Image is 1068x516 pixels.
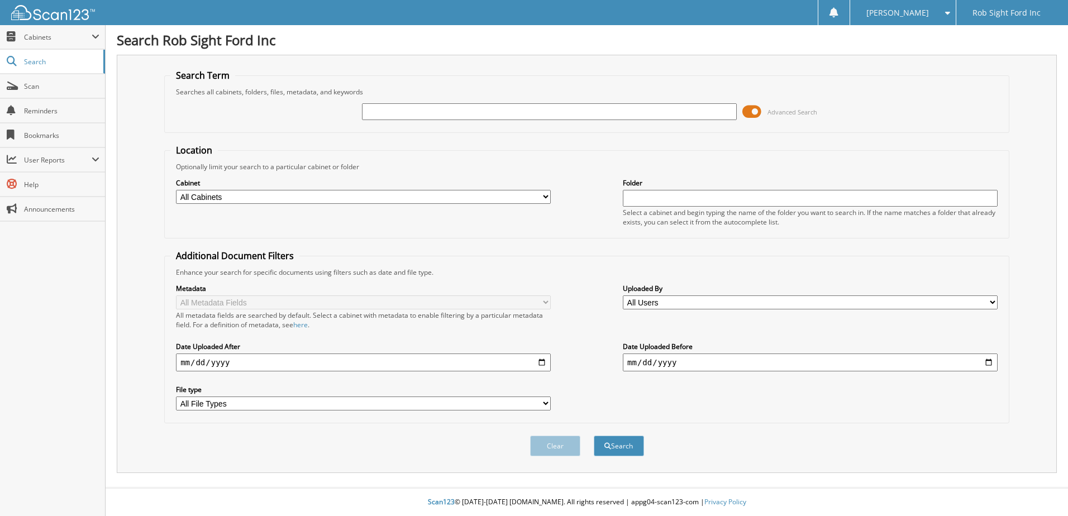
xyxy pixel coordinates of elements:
legend: Location [170,144,218,156]
div: Select a cabinet and begin typing the name of the folder you want to search in. If the name match... [623,208,998,227]
span: Scan123 [428,497,455,507]
input: end [623,353,998,371]
div: Enhance your search for specific documents using filters such as date and file type. [170,267,1003,277]
span: Rob Sight Ford Inc [972,9,1041,16]
span: [PERSON_NAME] [866,9,929,16]
img: scan123-logo-white.svg [11,5,95,20]
h1: Search Rob Sight Ford Inc [117,31,1057,49]
span: Announcements [24,204,99,214]
span: Advanced Search [767,108,817,116]
div: Optionally limit your search to a particular cabinet or folder [170,162,1003,171]
label: Date Uploaded After [176,342,551,351]
span: User Reports [24,155,92,165]
a: here [293,320,308,329]
div: © [DATE]-[DATE] [DOMAIN_NAME]. All rights reserved | appg04-scan123-com | [106,489,1068,516]
button: Clear [530,436,580,456]
span: Cabinets [24,32,92,42]
legend: Additional Document Filters [170,250,299,262]
div: All metadata fields are searched by default. Select a cabinet with metadata to enable filtering b... [176,310,551,329]
label: Folder [623,178,998,188]
label: Uploaded By [623,284,998,293]
label: File type [176,385,551,394]
button: Search [594,436,644,456]
label: Cabinet [176,178,551,188]
a: Privacy Policy [704,497,746,507]
span: Scan [24,82,99,91]
span: Search [24,57,98,66]
span: Bookmarks [24,131,99,140]
legend: Search Term [170,69,235,82]
label: Metadata [176,284,551,293]
span: Help [24,180,99,189]
span: Reminders [24,106,99,116]
label: Date Uploaded Before [623,342,998,351]
input: start [176,353,551,371]
div: Searches all cabinets, folders, files, metadata, and keywords [170,87,1003,97]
